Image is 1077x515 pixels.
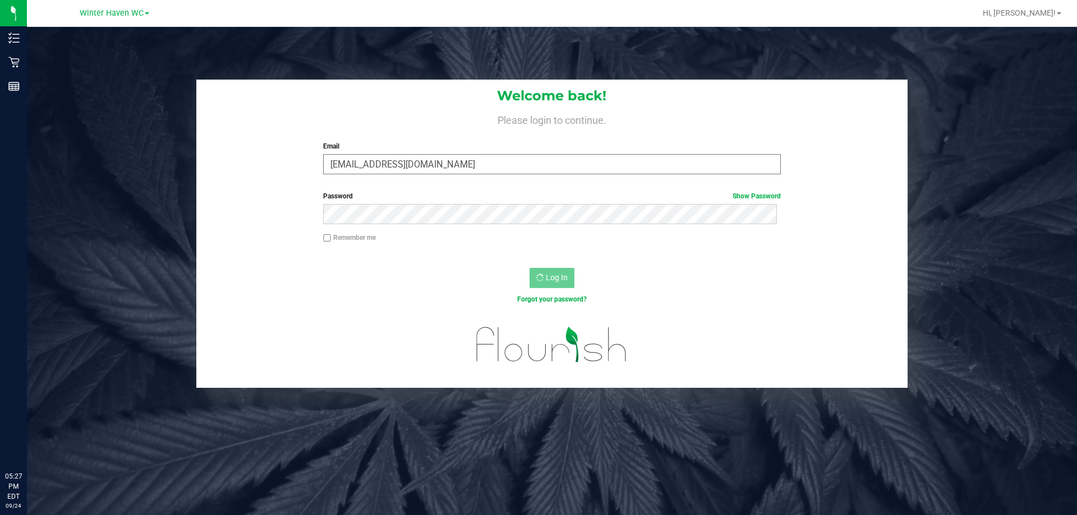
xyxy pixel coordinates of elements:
[983,8,1056,17] span: Hi, [PERSON_NAME]!
[196,112,908,126] h4: Please login to continue.
[323,234,331,242] input: Remember me
[8,57,20,68] inline-svg: Retail
[8,33,20,44] inline-svg: Inventory
[530,268,574,288] button: Log In
[546,273,568,282] span: Log In
[463,316,641,373] img: flourish_logo.svg
[323,141,780,151] label: Email
[733,192,781,200] a: Show Password
[323,192,353,200] span: Password
[323,233,376,243] label: Remember me
[5,502,22,510] p: 09/24
[80,8,144,18] span: Winter Haven WC
[196,89,908,103] h1: Welcome back!
[5,471,22,502] p: 05:27 PM EDT
[517,295,587,303] a: Forgot your password?
[8,81,20,92] inline-svg: Reports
